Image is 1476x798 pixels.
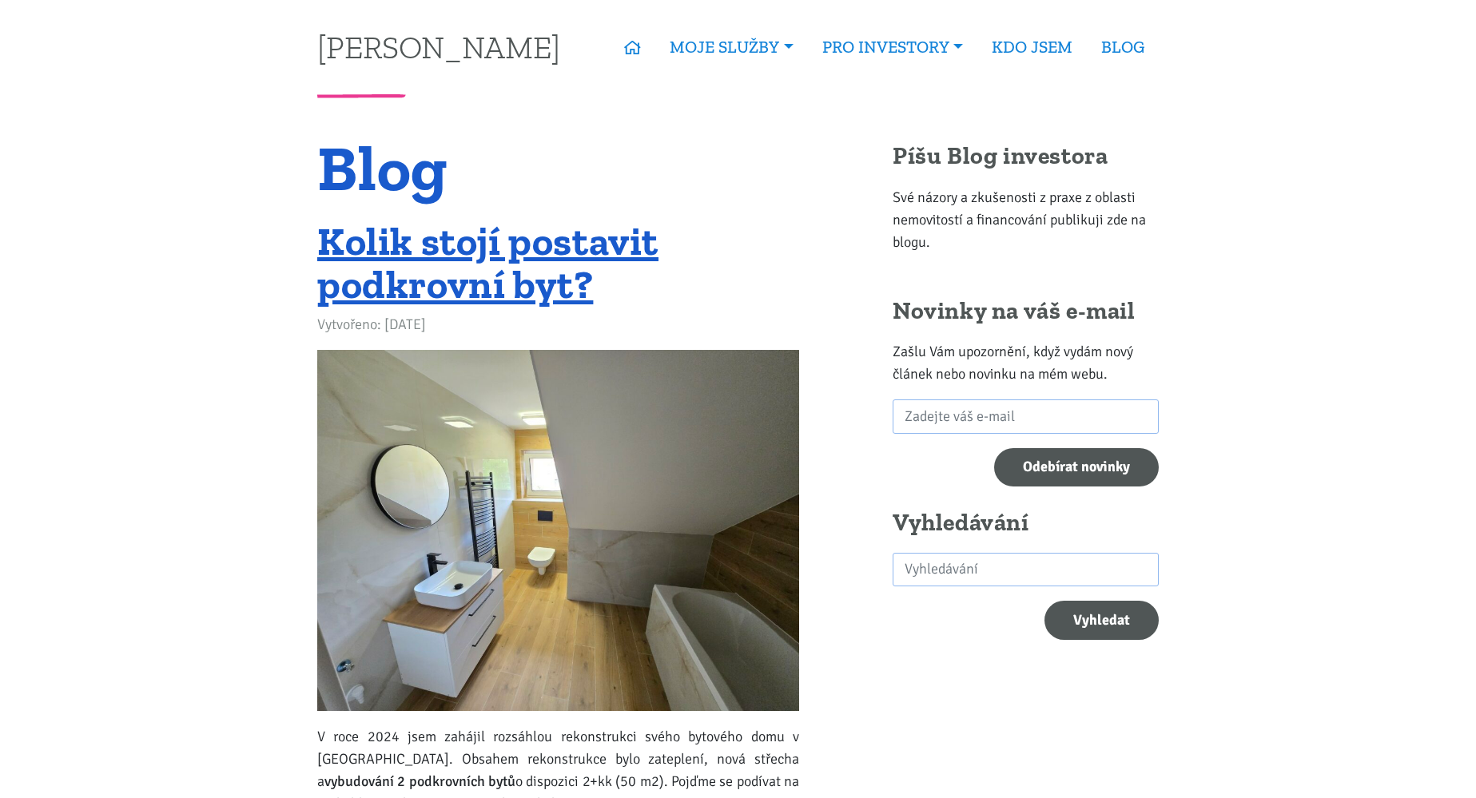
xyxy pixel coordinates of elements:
[317,141,799,195] h1: Blog
[893,399,1159,434] input: Zadejte váš e-mail
[893,186,1159,253] p: Své názory a zkušenosti z praxe z oblasti nemovitostí a financování publikuji zde na blogu.
[317,313,799,335] div: Vytvořeno: [DATE]
[893,141,1159,172] h2: Píšu Blog investora
[655,29,807,66] a: MOJE SLUŽBY
[324,772,515,790] strong: vybudování 2 podkrovních bytů
[1087,29,1159,66] a: BLOG
[994,448,1159,487] input: Odebírat novinky
[893,296,1159,327] h2: Novinky na váš e-mail
[977,29,1087,66] a: KDO JSEM
[893,508,1159,538] h2: Vyhledávání
[893,340,1159,385] p: Zašlu Vám upozornění, když vydám nový článek nebo novinku na mém webu.
[893,553,1159,587] input: search
[1044,601,1159,640] button: Vyhledat
[317,217,658,308] a: Kolik stojí postavit podkrovní byt?
[317,31,560,62] a: [PERSON_NAME]
[808,29,977,66] a: PRO INVESTORY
